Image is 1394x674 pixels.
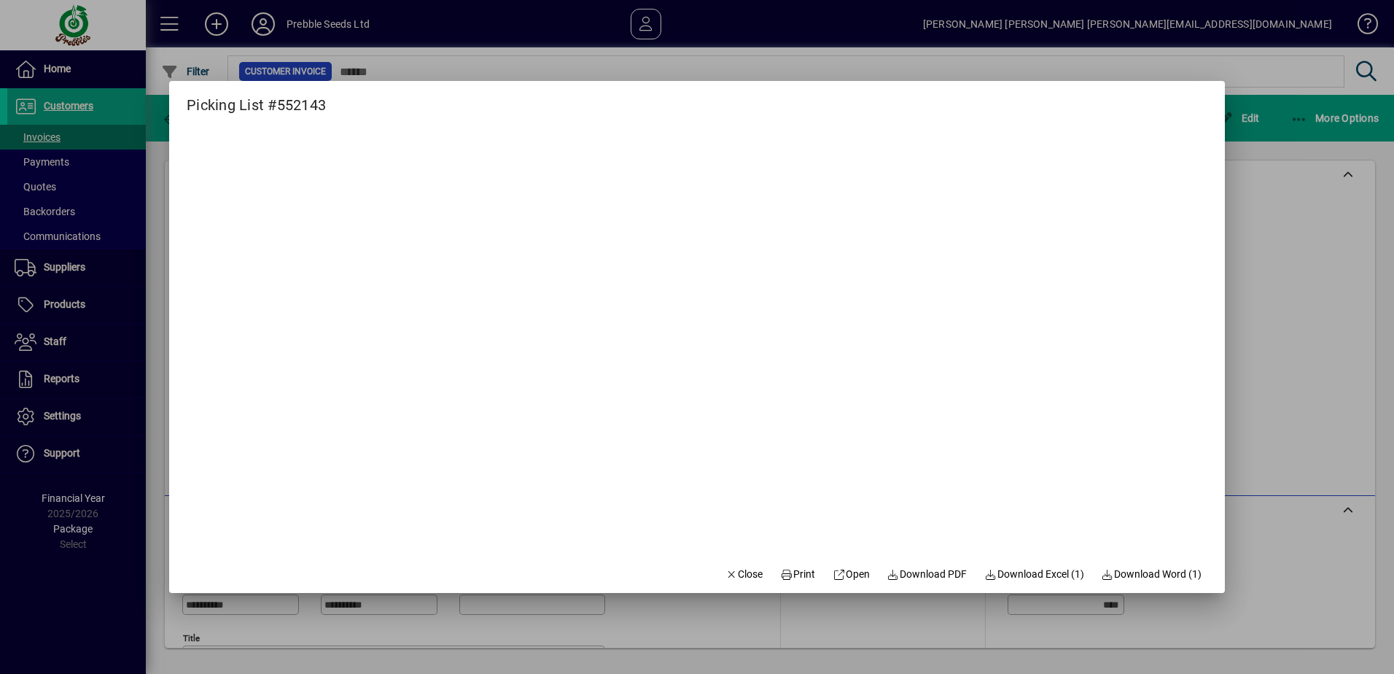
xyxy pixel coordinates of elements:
a: Open [827,561,876,587]
span: Download Word (1) [1102,567,1202,582]
h2: Picking List #552143 [169,81,343,117]
span: Open [833,567,870,582]
span: Download Excel (1) [984,567,1084,582]
span: Print [780,567,815,582]
span: Download PDF [887,567,967,582]
span: Close [725,567,763,582]
button: Close [720,561,769,587]
button: Print [774,561,821,587]
a: Download PDF [881,561,973,587]
button: Download Word (1) [1096,561,1208,587]
button: Download Excel (1) [978,561,1090,587]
